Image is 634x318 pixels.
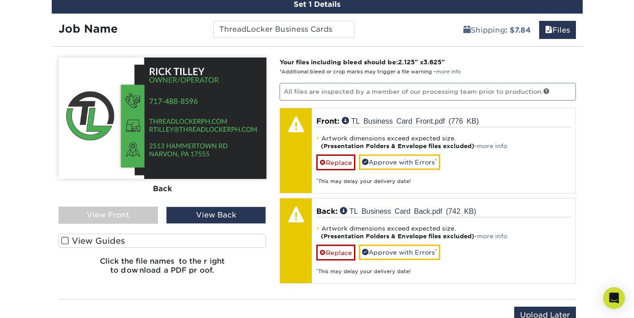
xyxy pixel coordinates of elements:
strong: (Presentation Folders & Envelope files excluded) [321,233,474,240]
div: Back [59,178,266,198]
p: All files are inspected by a member of our processing team prior to production. [280,83,576,100]
span: 3.625 [423,58,442,66]
li: Artwork dimensions exceed expected size. - [316,225,571,240]
a: Replace [316,154,355,170]
a: TL Business Card Front.pdf (776 KB) [342,117,479,124]
div: View Front [59,207,158,224]
a: Approve with Errors* [359,154,440,170]
a: more info [477,233,507,240]
span: files [545,26,552,34]
a: more info [477,143,507,149]
div: This may delay your delivery date! [316,170,571,185]
div: Open Intercom Messenger [603,287,625,309]
a: Approve with Errors* [359,245,440,260]
strong: Job Name [59,22,118,35]
a: Files [539,21,576,39]
label: View Guides [59,234,266,248]
small: *Additional bleed or crop marks may trigger a file warning – [280,69,461,75]
strong: Your files including bleed should be: " x " [280,58,445,66]
span: shipping [463,26,471,34]
a: Replace [316,245,355,260]
b: : $7.84 [505,26,531,34]
input: Enter a job name [213,21,354,38]
h6: Click the file names to the right to download a PDF proof. [59,257,266,281]
span: Back: [316,207,338,216]
div: This may delay your delivery date! [316,260,571,275]
span: Front: [316,117,339,125]
a: Shipping: $7.84 [457,21,537,39]
li: Artwork dimensions exceed expected size. - [316,135,571,150]
div: View Back [166,207,266,224]
strong: (Presentation Folders & Envelope files excluded) [321,143,474,149]
a: TL Business Card Back.pdf (742 KB) [340,207,476,214]
a: more info [436,69,461,75]
span: 2.125 [398,58,415,66]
